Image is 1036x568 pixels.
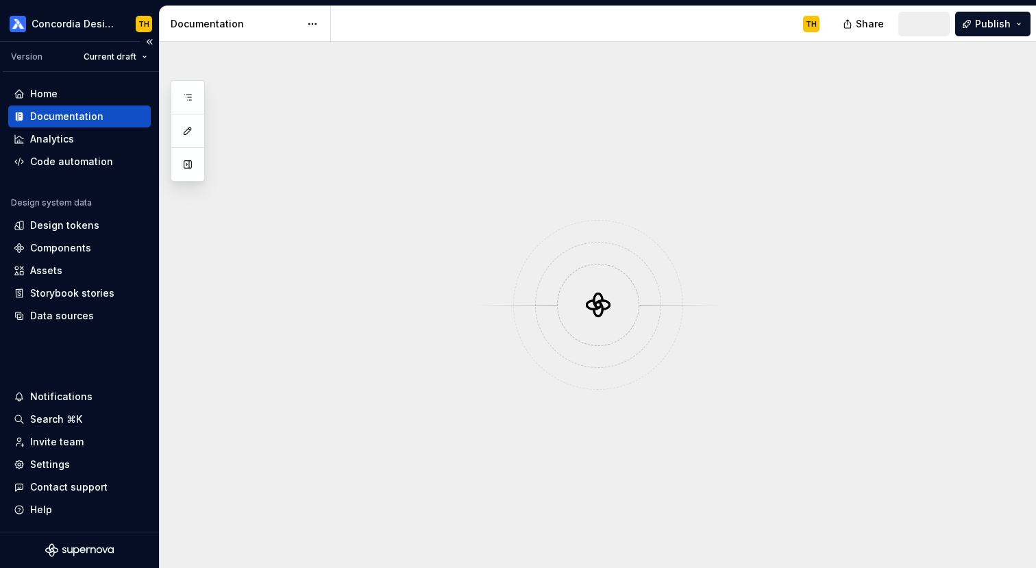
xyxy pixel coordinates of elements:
div: TH [806,18,817,29]
button: Publish [955,12,1031,36]
div: Search ⌘K [30,412,82,426]
div: Components [30,241,91,255]
div: Home [30,87,58,101]
span: Share [856,17,884,31]
a: Settings [8,454,151,476]
div: Design system data [11,197,92,208]
button: Current draft [77,47,153,66]
a: Analytics [8,128,151,150]
a: Assets [8,260,151,282]
div: Data sources [30,309,94,323]
div: Contact support [30,480,108,494]
a: Documentation [8,106,151,127]
div: Notifications [30,390,92,404]
div: TH [138,18,149,29]
a: Code automation [8,151,151,173]
button: Concordia Design SystemTH [3,9,156,38]
button: Help [8,499,151,521]
button: Collapse sidebar [140,32,159,51]
div: Storybook stories [30,286,114,300]
a: Design tokens [8,214,151,236]
a: Data sources [8,305,151,327]
div: Assets [30,264,62,277]
a: Storybook stories [8,282,151,304]
div: Documentation [30,110,103,123]
svg: Supernova Logo [45,543,114,557]
div: Concordia Design System [32,17,119,31]
div: Analytics [30,132,74,146]
button: Search ⌘K [8,408,151,430]
div: Settings [30,458,70,471]
div: Version [11,51,42,62]
div: Documentation [171,17,300,31]
div: Design tokens [30,219,99,232]
div: Invite team [30,435,84,449]
div: Code automation [30,155,113,169]
button: Share [836,12,893,36]
div: Help [30,503,52,517]
span: Publish [975,17,1011,31]
span: Current draft [84,51,136,62]
img: 710ec17d-181e-451d-af14-9a91d01c304b.png [10,16,26,32]
a: Home [8,83,151,105]
button: Notifications [8,386,151,408]
button: Contact support [8,476,151,498]
a: Components [8,237,151,259]
a: Invite team [8,431,151,453]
